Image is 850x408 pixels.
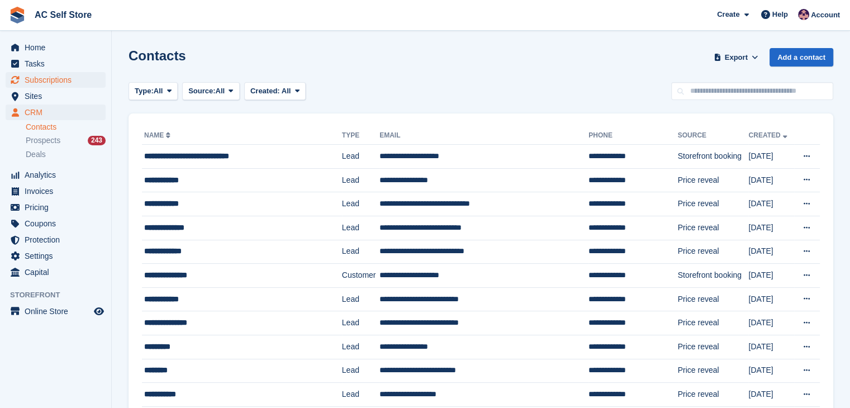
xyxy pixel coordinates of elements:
td: Lead [342,240,379,264]
a: Created [748,131,789,139]
td: [DATE] [748,216,794,240]
td: Price reveal [678,192,749,216]
a: menu [6,248,106,264]
span: Subscriptions [25,72,92,88]
span: Prospects [26,135,60,146]
td: Lead [342,383,379,407]
a: menu [6,232,106,248]
th: Email [379,127,588,145]
td: [DATE] [748,240,794,264]
a: menu [6,303,106,319]
span: Analytics [25,167,92,183]
td: Lead [342,192,379,216]
th: Type [342,127,379,145]
td: [DATE] [748,145,794,169]
button: Type: All [129,82,178,101]
td: [DATE] [748,168,794,192]
td: Price reveal [678,311,749,335]
a: menu [6,40,106,55]
a: Deals [26,149,106,160]
span: Capital [25,264,92,280]
a: Prospects 243 [26,135,106,146]
a: menu [6,200,106,215]
a: menu [6,56,106,72]
a: menu [6,105,106,120]
td: Price reveal [678,168,749,192]
td: [DATE] [748,359,794,383]
div: 243 [88,136,106,145]
th: Phone [588,127,677,145]
a: menu [6,216,106,231]
span: Created: [250,87,280,95]
td: [DATE] [748,311,794,335]
button: Source: All [182,82,240,101]
span: Deals [26,149,46,160]
a: Preview store [92,305,106,318]
span: CRM [25,105,92,120]
td: [DATE] [748,335,794,359]
td: Lead [342,359,379,383]
button: Export [711,48,761,67]
a: Contacts [26,122,106,132]
td: Storefront booking [678,145,749,169]
span: Help [772,9,788,20]
span: Tasks [25,56,92,72]
span: Source: [188,86,215,97]
td: [DATE] [748,264,794,288]
a: menu [6,72,106,88]
h1: Contacts [129,48,186,63]
a: menu [6,264,106,280]
td: Lead [342,145,379,169]
a: menu [6,88,106,104]
a: Add a contact [770,48,833,67]
span: All [282,87,291,95]
td: [DATE] [748,287,794,311]
span: Protection [25,232,92,248]
span: Type: [135,86,154,97]
span: Coupons [25,216,92,231]
td: Lead [342,287,379,311]
span: Export [725,52,748,63]
td: Lead [342,168,379,192]
td: Price reveal [678,359,749,383]
span: All [154,86,163,97]
img: stora-icon-8386f47178a22dfd0bd8f6a31ec36ba5ce8667c1dd55bd0f319d3a0aa187defe.svg [9,7,26,23]
td: Price reveal [678,383,749,407]
span: Account [811,10,840,21]
span: All [216,86,225,97]
span: Pricing [25,200,92,215]
td: Storefront booking [678,264,749,288]
td: Lead [342,216,379,240]
td: Price reveal [678,240,749,264]
th: Source [678,127,749,145]
span: Create [717,9,739,20]
span: Sites [25,88,92,104]
span: Home [25,40,92,55]
a: menu [6,183,106,199]
span: Settings [25,248,92,264]
td: Lead [342,335,379,359]
td: [DATE] [748,192,794,216]
td: Price reveal [678,335,749,359]
button: Created: All [244,82,306,101]
span: Online Store [25,303,92,319]
td: Customer [342,264,379,288]
img: Ted Cox [798,9,809,20]
a: AC Self Store [30,6,96,24]
td: Price reveal [678,216,749,240]
td: Price reveal [678,287,749,311]
td: Lead [342,311,379,335]
a: Name [144,131,173,139]
span: Storefront [10,290,111,301]
td: [DATE] [748,383,794,407]
span: Invoices [25,183,92,199]
a: menu [6,167,106,183]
